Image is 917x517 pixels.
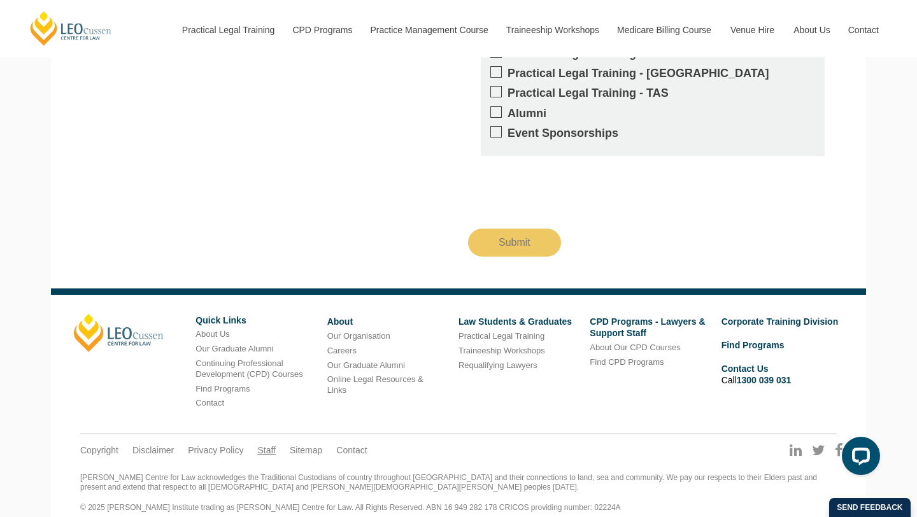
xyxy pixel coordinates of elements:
a: CPD Programs [283,3,360,57]
a: Traineeship Workshops [497,3,608,57]
a: Contact [336,444,367,456]
a: Practical Legal Training [173,3,283,57]
a: Medicare Billing Course [608,3,721,57]
a: CPD Programs - Lawyers & Support Staff [590,316,705,338]
input: Submit [468,229,561,257]
iframe: LiveChat chat widget [832,432,885,485]
a: Continuing Professional Development (CPD) Courses [195,358,302,379]
a: Practical Legal Training [458,331,544,341]
a: [PERSON_NAME] [74,314,164,352]
a: Find Programs [722,340,785,350]
a: Corporate Training Division [722,316,839,327]
a: Online Legal Resources & Links [327,374,423,395]
a: Our Organisation [327,331,390,341]
a: Law Students & Graduates [458,316,572,327]
label: Practical Legal Training - TAS [490,86,815,101]
label: Alumni [490,106,815,121]
a: Our Graduate Alumni [327,360,405,370]
a: Contact Us [722,364,769,374]
a: Staff [257,444,276,456]
a: About Our CPD Courses [590,343,680,352]
a: About Us [195,329,229,339]
a: [PERSON_NAME] Centre for Law [29,10,113,46]
a: Privacy Policy [188,444,243,456]
a: About Us [784,3,839,57]
a: 1300 039 031 [737,375,792,385]
div: [PERSON_NAME] Centre for Law acknowledges the Traditional Custodians of country throughout [GEOGR... [80,473,837,513]
label: Event Sponsorships [490,126,815,141]
label: Practical Legal Training - [GEOGRAPHIC_DATA] [490,66,815,81]
a: Disclaimer [132,444,174,456]
a: Traineeship Workshops [458,346,545,355]
a: Find CPD Programs [590,357,664,367]
iframe: reCAPTCHA [468,166,662,216]
a: Requalifying Lawyers [458,360,537,370]
a: Our Graduate Alumni [195,344,273,353]
a: Contact [195,398,224,407]
a: Contact [839,3,888,57]
a: Practice Management Course [361,3,497,57]
a: Copyright [80,444,118,456]
h6: Quick Links [195,316,317,325]
a: Careers [327,346,357,355]
a: Find Programs [195,384,250,393]
a: About [327,316,353,327]
li: Call [722,361,843,388]
a: Venue Hire [721,3,784,57]
a: Sitemap [290,444,322,456]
